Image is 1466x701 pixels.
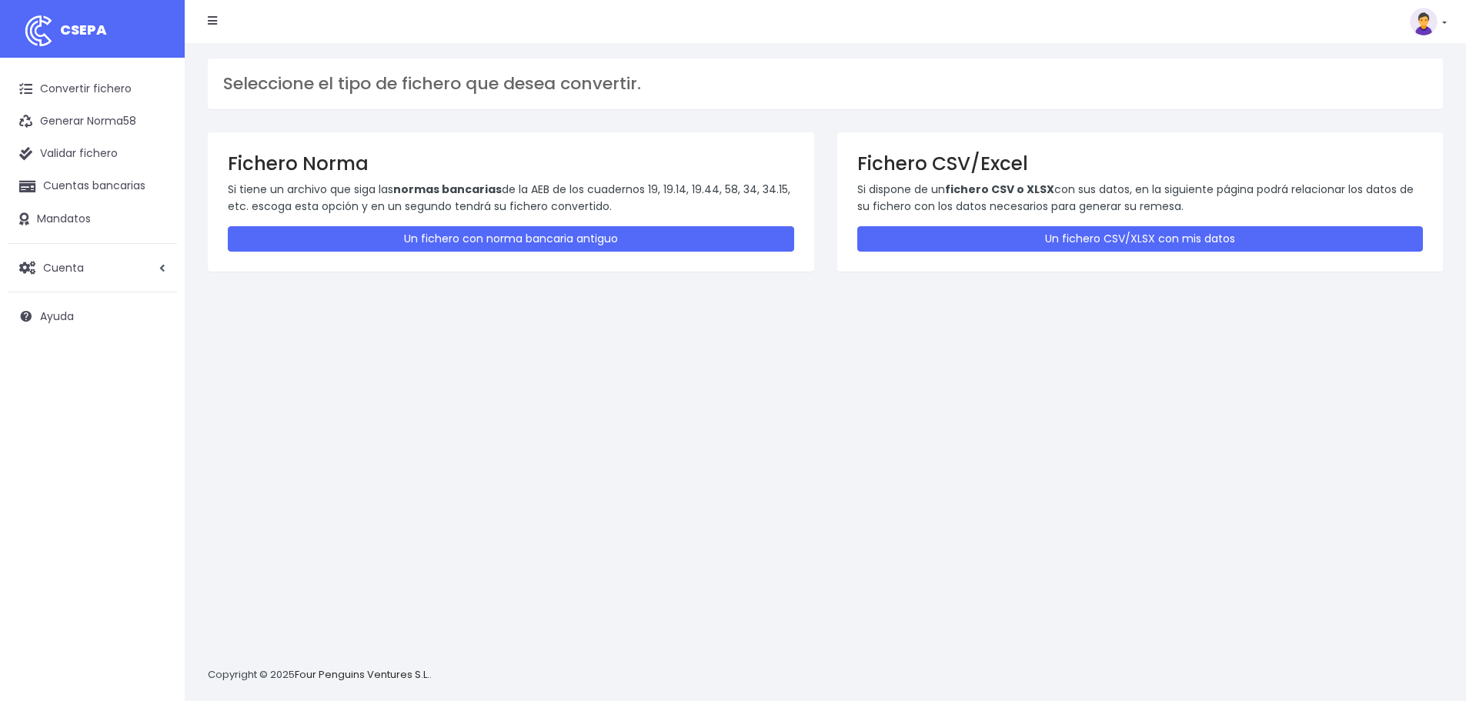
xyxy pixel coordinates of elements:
[8,73,177,105] a: Convertir fichero
[857,226,1424,252] a: Un fichero CSV/XLSX con mis datos
[8,203,177,235] a: Mandatos
[228,226,794,252] a: Un fichero con norma bancaria antiguo
[19,12,58,50] img: logo
[60,20,107,39] span: CSEPA
[8,170,177,202] a: Cuentas bancarias
[857,181,1424,215] p: Si dispone de un con sus datos, en la siguiente página podrá relacionar los datos de su fichero c...
[223,74,1428,94] h3: Seleccione el tipo de fichero que desea convertir.
[857,152,1424,175] h3: Fichero CSV/Excel
[393,182,502,197] strong: normas bancarias
[8,300,177,332] a: Ayuda
[228,181,794,215] p: Si tiene un archivo que siga las de la AEB de los cuadernos 19, 19.14, 19.44, 58, 34, 34.15, etc....
[43,259,84,275] span: Cuenta
[945,182,1054,197] strong: fichero CSV o XLSX
[40,309,74,324] span: Ayuda
[228,152,794,175] h3: Fichero Norma
[8,138,177,170] a: Validar fichero
[8,252,177,284] a: Cuenta
[1410,8,1438,35] img: profile
[208,667,432,683] p: Copyright © 2025 .
[8,105,177,138] a: Generar Norma58
[295,667,429,682] a: Four Penguins Ventures S.L.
